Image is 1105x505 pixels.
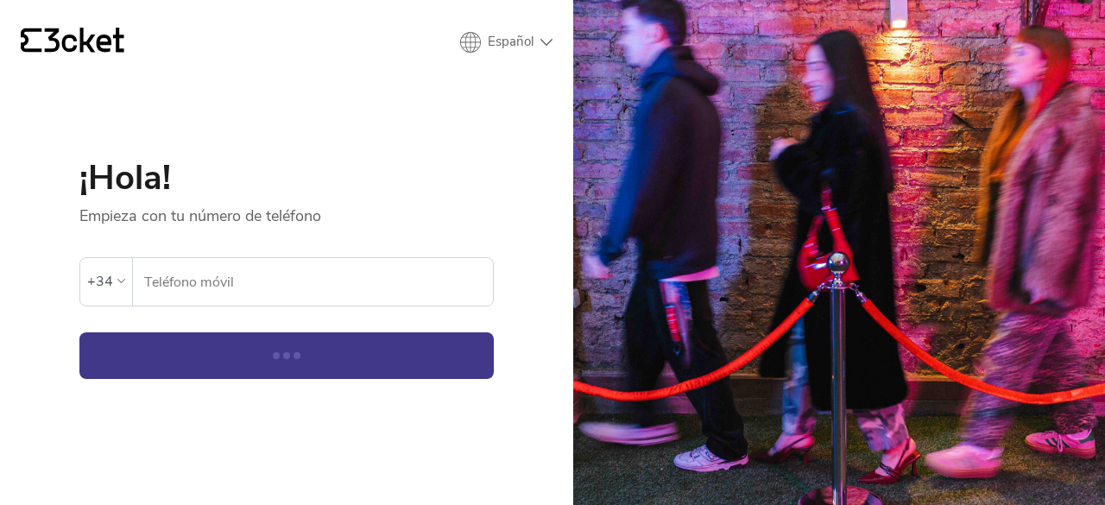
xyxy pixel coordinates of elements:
[133,258,493,306] label: Teléfono móvil
[87,268,113,294] div: +34
[79,332,494,379] button: Continuar
[79,161,494,195] h1: ¡Hola!
[79,195,494,226] p: Empieza con tu número de teléfono
[21,28,41,53] g: {' '}
[21,28,124,57] a: {' '}
[143,258,493,306] input: Teléfono móvil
